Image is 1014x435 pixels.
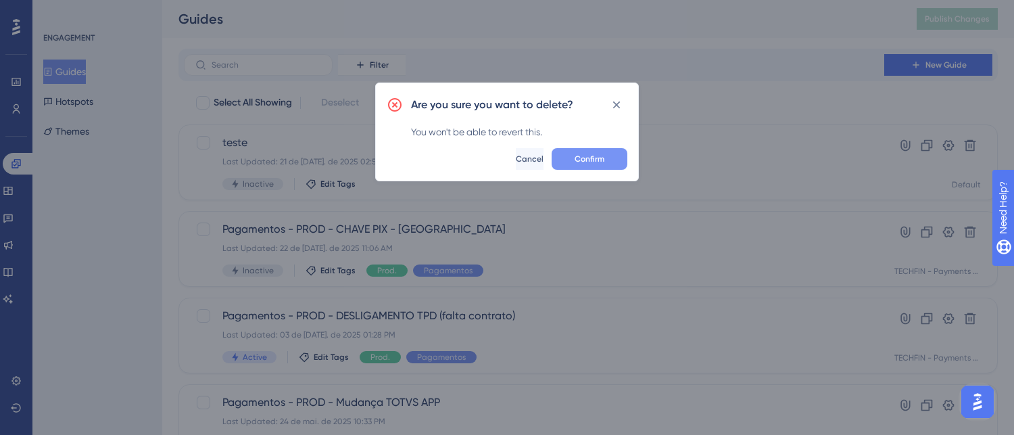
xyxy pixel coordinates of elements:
[575,154,604,164] span: Confirm
[516,154,544,164] span: Cancel
[411,124,627,140] div: You won't be able to revert this.
[957,382,998,422] iframe: UserGuiding AI Assistant Launcher
[32,3,84,20] span: Need Help?
[411,97,573,113] h2: Are you sure you want to delete?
